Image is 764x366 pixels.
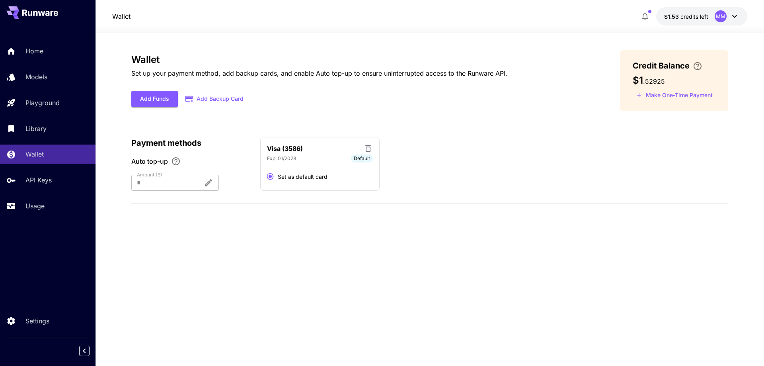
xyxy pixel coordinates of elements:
p: Set up your payment method, add backup cards, and enable Auto top-up to ensure uninterrupted acce... [131,69,507,78]
p: Visa (3586) [267,144,303,153]
span: Set as default card [278,172,327,181]
span: Credit Balance [633,60,690,72]
iframe: Chat Widget [724,328,764,366]
div: Collapse sidebar [85,344,95,358]
button: Add Funds [131,91,178,107]
span: $1 [633,74,643,86]
button: $1.52925MM [656,7,747,25]
p: Models [25,72,47,82]
p: Playground [25,98,60,108]
div: MM [715,10,727,22]
div: $1.52925 [664,12,708,21]
p: Usage [25,201,45,211]
p: Exp: 01/2028 [267,155,296,162]
div: Виджет чата [724,328,764,366]
button: Collapse sidebar [79,346,90,356]
button: Make a one-time, non-recurring payment [633,89,716,102]
span: credits left [680,13,708,20]
p: Home [25,46,43,56]
p: Wallet [25,149,44,159]
button: Enable Auto top-up to ensure uninterrupted service. We'll automatically bill the chosen amount wh... [168,157,184,166]
span: $1.53 [664,13,680,20]
span: Default [351,155,373,162]
p: API Keys [25,175,52,185]
p: Library [25,124,47,133]
a: Wallet [112,12,131,21]
button: Enter your card details and choose an Auto top-up amount to avoid service interruptions. We'll au... [690,61,706,71]
span: . 52925 [643,77,665,85]
button: Add Backup Card [178,91,252,107]
h3: Wallet [131,54,507,65]
nav: breadcrumb [112,12,131,21]
p: Payment methods [131,137,251,149]
p: Settings [25,316,49,326]
label: Amount ($) [137,171,162,178]
span: Auto top-up [131,157,168,166]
